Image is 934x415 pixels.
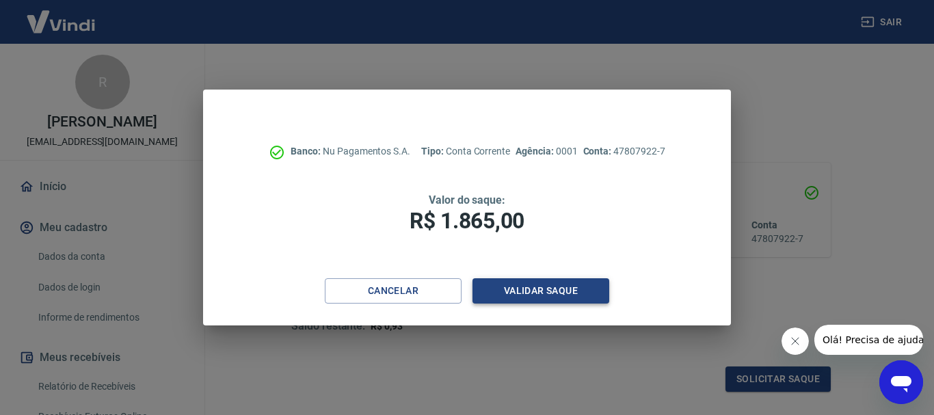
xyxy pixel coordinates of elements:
p: 47807922-7 [583,144,665,159]
span: Olá! Precisa de ajuda? [8,10,115,21]
iframe: Fechar mensagem [782,327,809,355]
span: R$ 1.865,00 [410,208,524,234]
iframe: Botão para abrir a janela de mensagens [879,360,923,404]
button: Validar saque [472,278,609,304]
span: Conta: [583,146,614,157]
span: Agência: [516,146,556,157]
iframe: Mensagem da empresa [814,325,923,355]
p: Conta Corrente [421,144,510,159]
span: Tipo: [421,146,446,157]
span: Banco: [291,146,323,157]
p: Nu Pagamentos S.A. [291,144,410,159]
p: 0001 [516,144,577,159]
span: Valor do saque: [429,193,505,206]
button: Cancelar [325,278,462,304]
